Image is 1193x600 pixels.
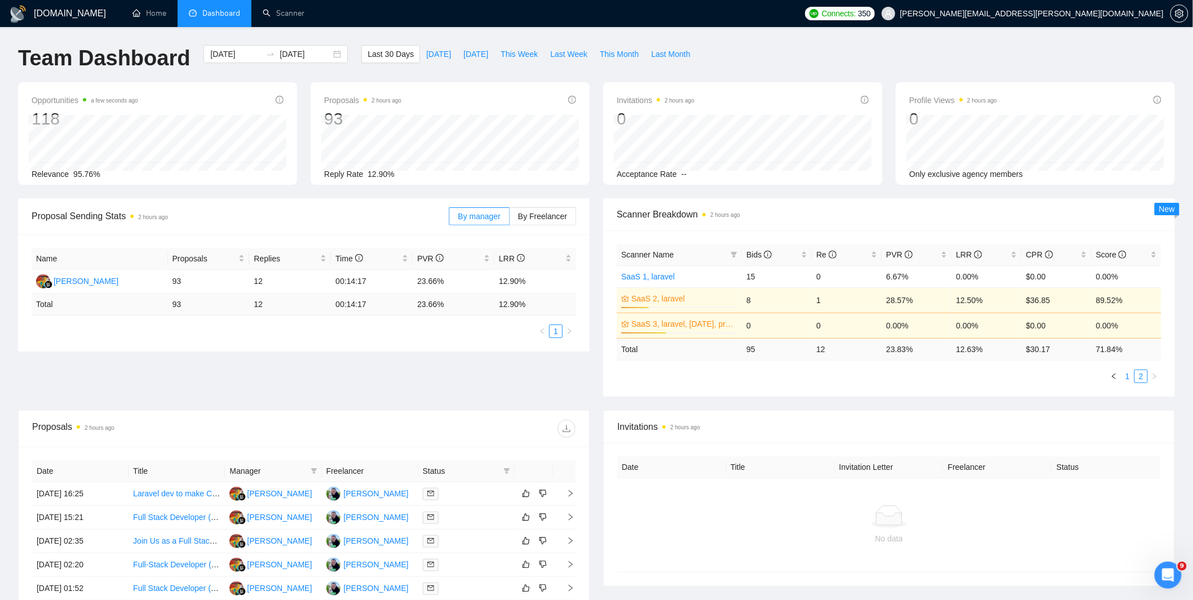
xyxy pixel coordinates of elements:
td: [DATE] 15:21 [32,506,129,530]
span: 95.76% [73,170,100,179]
button: dislike [536,510,550,524]
td: 23.66 % [413,294,494,315]
li: Next Page [1148,370,1161,383]
div: Proposals [32,420,304,438]
span: By manager [458,212,500,221]
span: Bids [746,250,772,259]
iframe: Intercom live chat [1155,562,1182,589]
li: 2 [1134,370,1148,383]
span: like [522,489,530,498]
span: Invitations [617,94,695,107]
div: [PERSON_NAME] [247,535,312,547]
td: 00:14:17 [331,294,413,315]
span: Opportunities [32,94,138,107]
span: dislike [539,513,547,522]
span: Acceptance Rate [617,170,677,179]
img: logo [9,5,27,23]
a: 2 [1135,370,1147,383]
span: PVR [417,254,444,263]
a: SaaS 3, laravel, [DATE], prev ver [631,318,735,330]
div: 0 [617,108,695,130]
a: IH[PERSON_NAME] [229,559,312,568]
td: 12.90 % [494,294,576,315]
span: 9 [1178,562,1187,571]
th: Name [32,248,168,270]
td: [DATE] 02:20 [32,553,129,577]
td: 0.00% [882,313,952,338]
td: 8 [742,287,812,313]
a: IH[PERSON_NAME] [36,276,118,285]
time: 2 hours ago [85,425,114,431]
td: $0.00 [1022,265,1092,287]
span: right [566,328,573,335]
span: info-circle [355,254,363,262]
span: mail [427,514,434,521]
td: Full Stack Developer (AI + MERN + Laravel + TypeScript) Needed [129,506,225,530]
button: [DATE] [420,45,457,63]
span: [DATE] [426,48,451,60]
th: Invitation Letter [835,456,944,478]
span: filter [308,463,320,479]
li: Previous Page [1107,370,1121,383]
button: like [519,558,533,571]
img: OI [326,534,341,548]
span: Proposals [324,94,401,107]
time: 2 hours ago [967,97,997,104]
td: 0.00% [952,313,1022,338]
span: Last 30 Days [368,48,414,60]
div: [PERSON_NAME] [344,487,409,500]
span: dislike [539,489,547,498]
td: 1 [812,287,882,313]
span: like [522,584,530,593]
img: upwork-logo.png [810,9,819,18]
li: 1 [549,325,563,338]
span: to [266,50,275,59]
div: [PERSON_NAME] [344,511,409,523]
th: Manager [225,460,321,482]
span: Connects: [822,7,856,20]
td: 0.00% [1092,313,1161,338]
span: This Week [501,48,538,60]
td: Laravel dev to make CSV commissions importer handle multiple banks [129,482,225,506]
span: like [522,513,530,522]
button: setting [1170,5,1188,23]
span: download [558,424,575,433]
span: Profile Views [909,94,997,107]
span: info-circle [1045,251,1053,259]
button: This Week [494,45,544,63]
th: Freelancer [943,456,1052,478]
span: Dashboard [202,8,240,18]
span: info-circle [861,96,869,104]
span: Relevance [32,170,69,179]
th: Title [726,456,835,478]
td: 0 [812,313,882,338]
button: [DATE] [457,45,494,63]
a: setting [1170,9,1188,18]
span: Reply Rate [324,170,363,179]
a: OI[PERSON_NAME] [326,559,409,568]
button: Last Month [645,45,696,63]
img: gigradar-bm.png [238,588,246,595]
td: 28.57% [882,287,952,313]
span: mail [427,490,434,497]
td: 89.52% [1092,287,1161,313]
td: 12.63 % [952,338,1022,360]
span: dislike [539,560,547,569]
button: Last Week [544,45,594,63]
span: Proposal Sending Stats [32,209,449,223]
span: right [558,584,575,592]
time: 2 hours ago [665,97,695,104]
span: info-circle [1119,251,1126,259]
td: 00:14:17 [331,270,413,294]
div: [PERSON_NAME] [247,487,312,500]
span: dislike [539,584,547,593]
span: crown [621,295,629,303]
img: OI [326,558,341,572]
span: info-circle [276,96,284,104]
img: gigradar-bm.png [238,493,246,501]
td: Total [617,338,742,360]
button: dislike [536,581,550,595]
li: Next Page [563,325,576,338]
img: IH [229,534,244,548]
td: 23.83 % [882,338,952,360]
